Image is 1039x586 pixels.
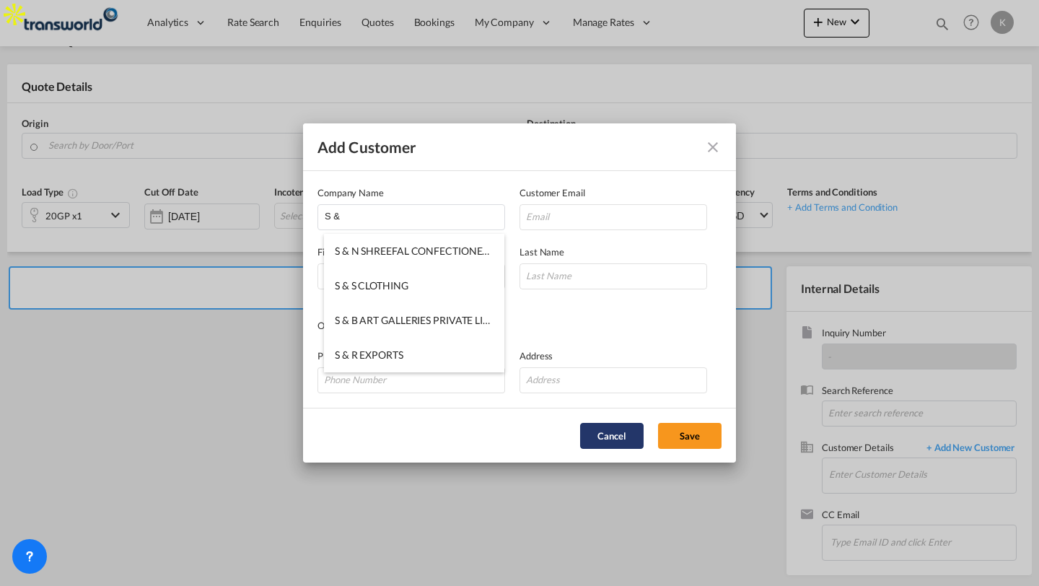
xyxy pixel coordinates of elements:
[335,349,403,361] span: S & R EXPORTS
[317,350,343,362] span: Phone
[698,133,727,162] button: icon-close
[303,123,736,463] md-dialog: Add Customer Company ...
[335,279,408,292] span: S & S CLOTHING
[11,510,61,564] iframe: Chat
[335,314,514,326] span: S & B ART GALLERIES PRIVATE LIMITED
[519,246,564,258] span: Last Name
[325,205,504,227] input: Company
[519,367,707,393] input: Address
[519,187,585,198] span: Customer Email
[335,245,577,257] span: S & N SHREEFAL CONFECTIONERS PRIVATE LIMITED
[317,187,384,198] span: Company Name
[317,246,363,258] span: First Name
[519,350,553,362] span: Address
[317,318,519,334] div: Other Details
[519,204,707,230] input: Email
[317,367,505,393] input: Phone Number
[348,138,416,156] span: Customer
[317,263,505,289] input: First Name
[658,423,722,449] button: Save
[317,138,346,156] span: Add
[704,139,722,156] md-icon: icon-close
[580,423,644,449] button: Cancel
[519,263,707,289] input: Last Name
